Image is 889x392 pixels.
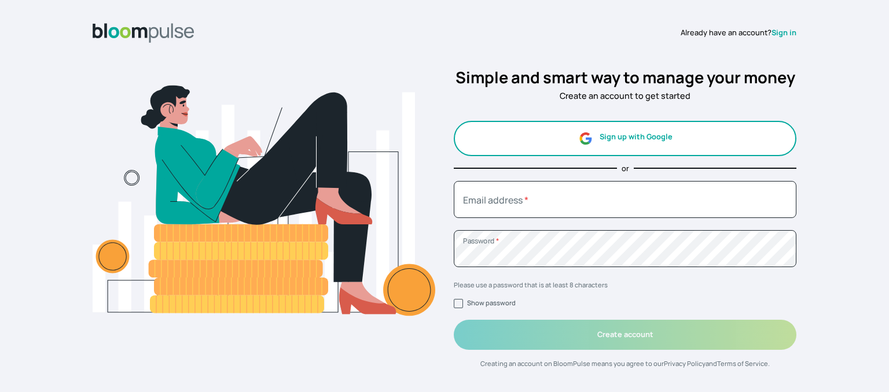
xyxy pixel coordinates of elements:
[454,90,796,102] p: Create an account to get started
[622,163,629,174] p: or
[454,320,796,349] button: Create account
[454,121,796,156] button: Sign up with Google
[467,298,516,307] label: Show password
[93,57,435,378] img: signup.svg
[454,359,796,369] p: Creating an account on BloomPulse means you agree to our and .
[454,280,608,289] span: Please use a password that is at least 8 characters
[93,23,194,43] img: Bloom Logo
[681,27,772,38] span: Already have an account?
[578,131,593,146] img: google.svg
[454,66,796,90] h2: Simple and smart way to manage your money
[772,27,796,38] a: Sign in
[717,359,768,368] a: Terms of Service
[664,359,706,368] a: Privacy Policy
